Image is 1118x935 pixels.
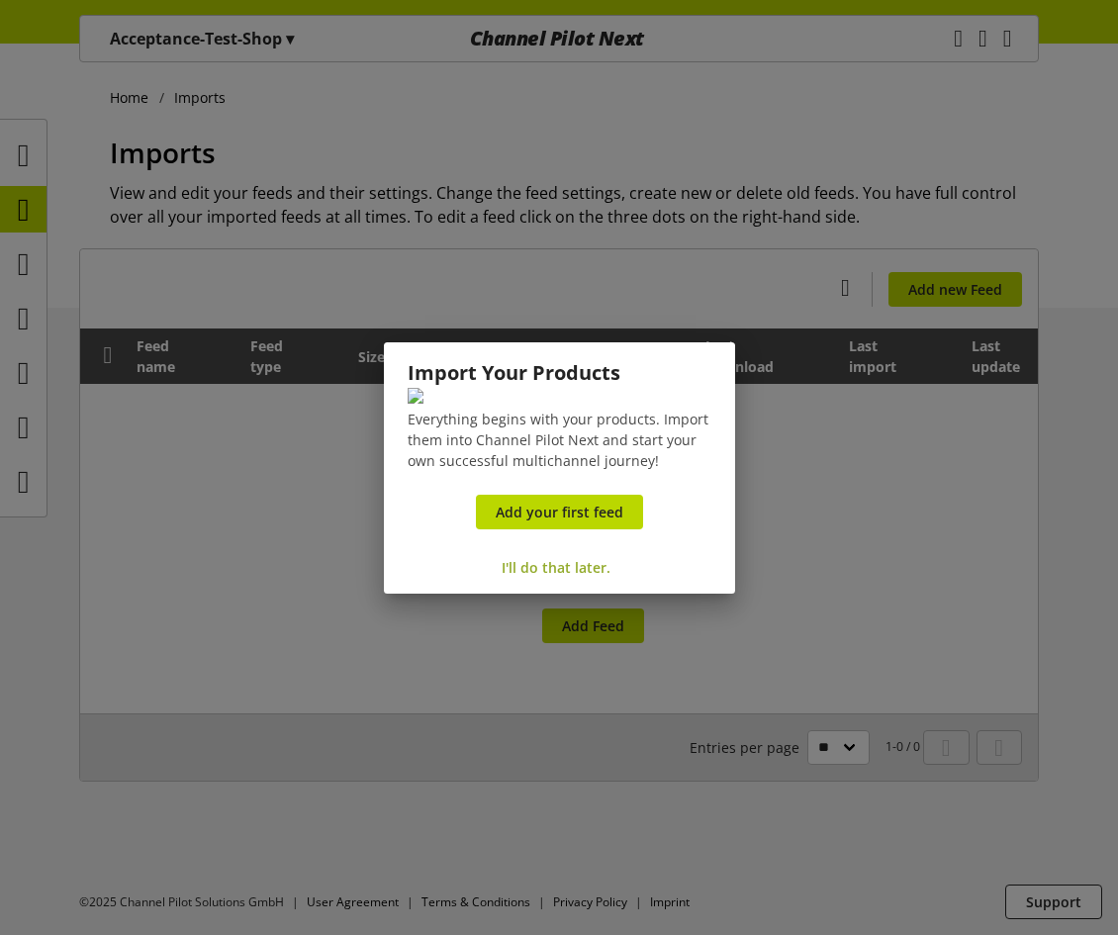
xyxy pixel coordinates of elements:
[476,495,643,529] a: Add your first feed
[408,409,711,471] p: Everything begins with your products. Import them into Channel Pilot Next and start your own succ...
[489,550,629,585] button: I'll do that later.
[502,557,610,578] span: I'll do that later.
[496,502,623,522] span: Add your first feed
[408,358,711,388] h1: Import Your Products
[408,388,423,404] img: ce2b93688b7a4d1f15e5c669d171ab6f.svg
